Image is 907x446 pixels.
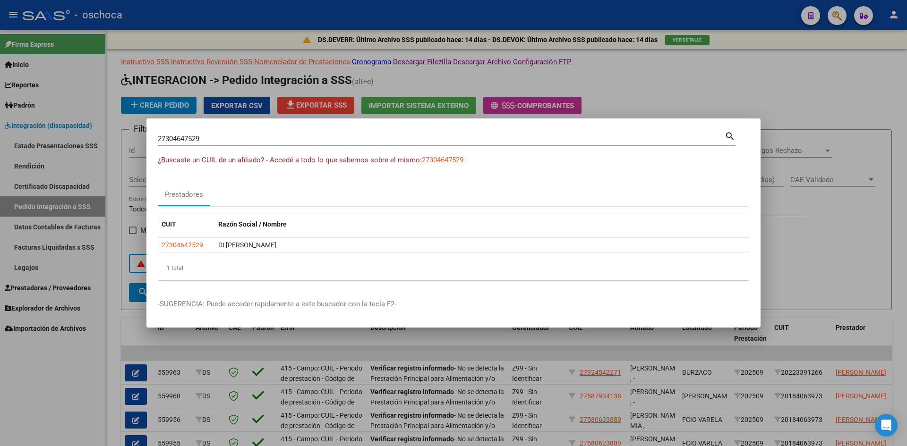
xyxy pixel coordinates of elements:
mat-icon: search [725,130,736,141]
p: -SUGERENCIA: Puede acceder rapidamente a este buscador con la tecla F2- [158,299,749,310]
div: Prestadores [165,189,203,200]
datatable-header-cell: CUIT [158,214,214,235]
span: Razón Social / Nombre [218,220,287,228]
span: ¿Buscaste un CUIL de un afiliado? - Accedé a todo lo que sabemos sobre el mismo: [158,156,422,164]
div: DI [PERSON_NAME] [218,240,745,251]
span: CUIT [162,220,176,228]
span: 27304647529 [422,156,463,164]
datatable-header-cell: Razón Social / Nombre [214,214,749,235]
div: Open Intercom Messenger [875,414,898,437]
span: 27304647529 [162,241,203,249]
div: 1 total [158,256,749,280]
